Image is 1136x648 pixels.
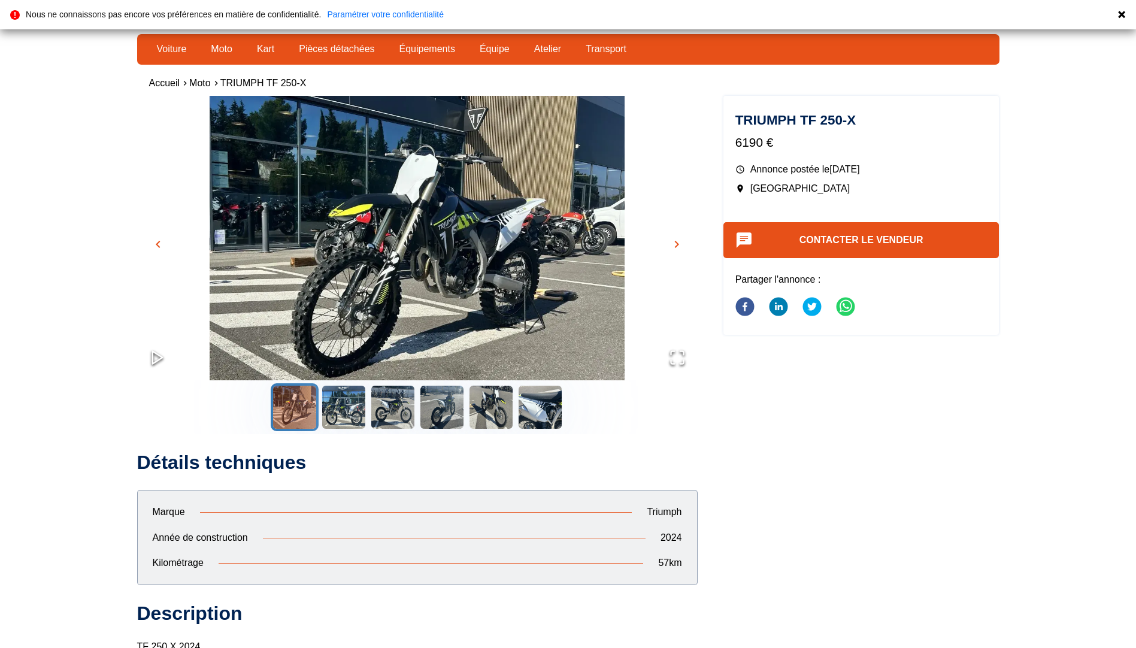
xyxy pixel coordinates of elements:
[149,39,195,59] a: Voiture
[836,290,855,326] button: whatsapp
[151,237,165,252] span: chevron_left
[220,78,307,88] a: TRIUMPH TF 250-X
[467,383,515,431] button: Go to Slide 5
[735,114,987,127] h1: TRIUMPH TF 250-X
[735,290,755,326] button: facebook
[137,96,698,407] img: image
[646,531,697,544] p: 2024
[137,601,698,625] h2: Description
[138,505,200,519] p: Marque
[418,383,466,431] button: Go to Slide 4
[203,39,240,59] a: Moto
[632,505,696,519] p: Triumph
[735,182,987,195] p: [GEOGRAPHIC_DATA]
[137,337,178,380] button: Play or Pause Slideshow
[668,235,686,253] button: chevron_right
[670,237,684,252] span: chevron_right
[137,450,698,474] h2: Détails techniques
[769,290,788,326] button: linkedin
[138,531,263,544] p: Année de construction
[291,39,382,59] a: Pièces détachées
[392,39,463,59] a: Équipements
[327,10,444,19] a: Paramétrer votre confidentialité
[138,556,219,570] p: Kilométrage
[799,235,923,245] a: Contacter le vendeur
[657,337,698,380] button: Open Fullscreen
[735,163,987,176] p: Annonce postée le [DATE]
[149,235,167,253] button: chevron_left
[26,10,321,19] p: Nous ne connaissons pas encore vos préférences en matière de confidentialité.
[137,96,698,380] div: Go to Slide 1
[189,78,211,88] a: Moto
[369,383,417,431] button: Go to Slide 3
[723,222,999,258] button: Contacter le vendeur
[271,383,319,431] button: Go to Slide 1
[735,273,987,286] p: Partager l'annonce :
[802,290,822,326] button: twitter
[578,39,634,59] a: Transport
[320,383,368,431] button: Go to Slide 2
[249,39,282,59] a: Kart
[472,39,517,59] a: Équipe
[735,134,987,151] p: 6190 €
[137,383,698,431] div: Thumbnail Navigation
[643,556,696,570] p: 57 km
[516,383,564,431] button: Go to Slide 6
[149,78,180,88] a: Accueil
[526,39,569,59] a: Atelier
